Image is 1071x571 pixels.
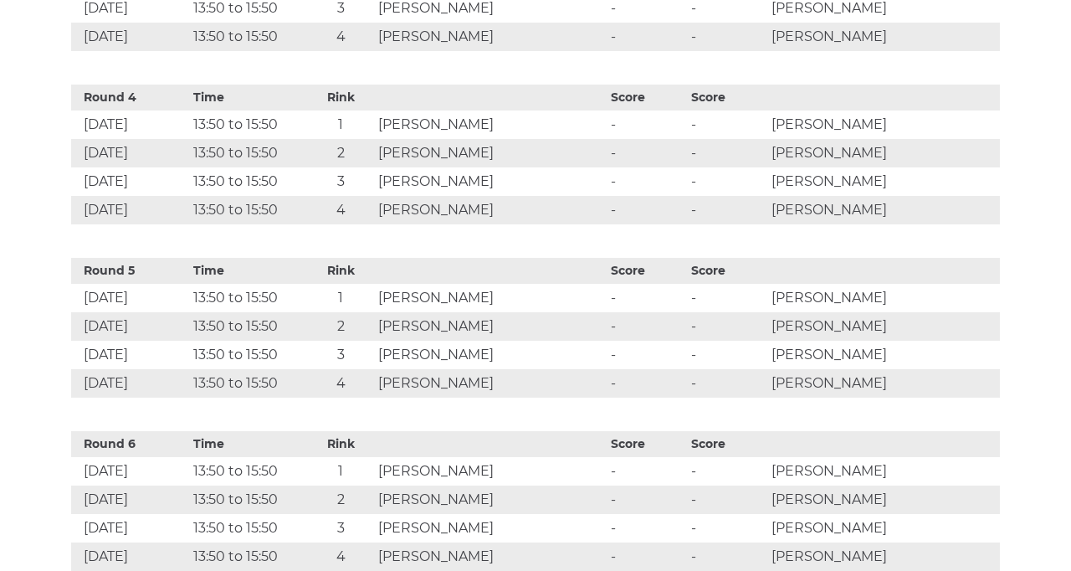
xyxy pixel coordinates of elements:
[307,139,375,167] td: 2
[607,514,687,543] td: -
[307,167,375,196] td: 3
[307,284,375,312] td: 1
[687,514,767,543] td: -
[189,457,307,486] td: 13:50 to 15:50
[307,431,375,457] th: Rink
[189,486,307,514] td: 13:50 to 15:50
[71,196,189,224] td: [DATE]
[687,284,767,312] td: -
[71,167,189,196] td: [DATE]
[607,543,687,571] td: -
[307,514,375,543] td: 3
[767,486,1000,514] td: [PERSON_NAME]
[607,196,687,224] td: -
[307,85,375,111] th: Rink
[189,196,307,224] td: 13:50 to 15:50
[607,369,687,398] td: -
[687,139,767,167] td: -
[374,514,607,543] td: [PERSON_NAME]
[307,23,375,51] td: 4
[71,23,189,51] td: [DATE]
[71,139,189,167] td: [DATE]
[687,312,767,341] td: -
[189,369,307,398] td: 13:50 to 15:50
[189,85,307,111] th: Time
[374,23,607,51] td: [PERSON_NAME]
[71,85,189,111] th: Round 4
[189,167,307,196] td: 13:50 to 15:50
[189,312,307,341] td: 13:50 to 15:50
[374,111,607,139] td: [PERSON_NAME]
[71,431,189,457] th: Round 6
[189,514,307,543] td: 13:50 to 15:50
[374,457,607,486] td: [PERSON_NAME]
[607,85,687,111] th: Score
[189,341,307,369] td: 13:50 to 15:50
[767,23,1000,51] td: [PERSON_NAME]
[189,139,307,167] td: 13:50 to 15:50
[687,486,767,514] td: -
[374,312,607,341] td: [PERSON_NAME]
[767,341,1000,369] td: [PERSON_NAME]
[767,369,1000,398] td: [PERSON_NAME]
[607,139,687,167] td: -
[374,543,607,571] td: [PERSON_NAME]
[189,258,307,284] th: Time
[307,341,375,369] td: 3
[687,258,767,284] th: Score
[687,111,767,139] td: -
[71,543,189,571] td: [DATE]
[607,431,687,457] th: Score
[607,167,687,196] td: -
[189,543,307,571] td: 13:50 to 15:50
[71,111,189,139] td: [DATE]
[767,284,1000,312] td: [PERSON_NAME]
[189,284,307,312] td: 13:50 to 15:50
[307,196,375,224] td: 4
[687,457,767,486] td: -
[307,312,375,341] td: 2
[307,369,375,398] td: 4
[71,457,189,486] td: [DATE]
[71,369,189,398] td: [DATE]
[307,486,375,514] td: 2
[767,312,1000,341] td: [PERSON_NAME]
[374,341,607,369] td: [PERSON_NAME]
[687,431,767,457] th: Score
[189,23,307,51] td: 13:50 to 15:50
[71,284,189,312] td: [DATE]
[374,167,607,196] td: [PERSON_NAME]
[374,139,607,167] td: [PERSON_NAME]
[767,139,1000,167] td: [PERSON_NAME]
[189,431,307,457] th: Time
[607,486,687,514] td: -
[767,457,1000,486] td: [PERSON_NAME]
[767,514,1000,543] td: [PERSON_NAME]
[687,543,767,571] td: -
[189,111,307,139] td: 13:50 to 15:50
[767,167,1000,196] td: [PERSON_NAME]
[607,284,687,312] td: -
[687,196,767,224] td: -
[607,457,687,486] td: -
[307,543,375,571] td: 4
[687,167,767,196] td: -
[71,514,189,543] td: [DATE]
[374,369,607,398] td: [PERSON_NAME]
[607,341,687,369] td: -
[607,111,687,139] td: -
[307,111,375,139] td: 1
[607,312,687,341] td: -
[307,258,375,284] th: Rink
[687,23,767,51] td: -
[767,111,1000,139] td: [PERSON_NAME]
[307,457,375,486] td: 1
[71,341,189,369] td: [DATE]
[71,312,189,341] td: [DATE]
[374,284,607,312] td: [PERSON_NAME]
[374,486,607,514] td: [PERSON_NAME]
[71,486,189,514] td: [DATE]
[687,341,767,369] td: -
[374,196,607,224] td: [PERSON_NAME]
[767,196,1000,224] td: [PERSON_NAME]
